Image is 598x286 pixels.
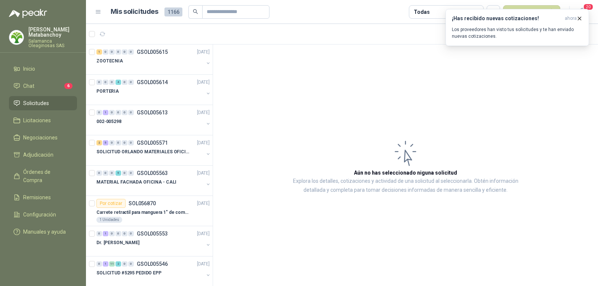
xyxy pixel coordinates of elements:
div: 0 [103,80,108,85]
a: Remisiones [9,190,77,204]
div: 0 [109,49,115,55]
div: 0 [109,140,115,145]
p: SOLICITUD #5295 PEDIDO EPP [96,270,161,277]
span: Inicio [23,65,35,73]
div: 0 [96,170,102,176]
p: Carrete retractil para manguera 1" de combustible [96,209,189,216]
span: 6 [64,83,73,89]
a: 0 0 0 5 0 0 GSOL005563[DATE] MATERIAL FACHADA OFICINA - CALI [96,169,211,193]
p: Salamanca Oleaginosas SAS [28,39,77,48]
div: 2 [115,261,121,267]
div: 5 [115,170,121,176]
a: Licitaciones [9,113,77,127]
a: 0 1 11 2 0 0 GSOL005546[DATE] SOLICITUD #5295 PEDIDO EPP [96,259,211,283]
span: Manuales y ayuda [23,228,66,236]
div: 0 [115,231,121,236]
a: 0 1 0 0 0 0 GSOL005613[DATE] 002-005298 [96,108,211,132]
p: SOL056870 [129,201,156,206]
span: Licitaciones [23,116,51,124]
div: 0 [122,80,127,85]
div: 0 [128,231,134,236]
div: 0 [122,140,127,145]
div: 0 [128,80,134,85]
div: 1 Unidades [96,217,122,223]
a: 2 5 0 0 0 0 GSOL005571[DATE] SOLICITUD ORLANDO MATERIALES OFICINA - CALI [96,138,211,162]
div: 0 [122,231,127,236]
p: GSOL005571 [137,140,168,145]
span: Configuración [23,210,56,219]
p: GSOL005613 [137,110,168,115]
h3: Aún no has seleccionado niguna solicitud [354,169,457,177]
div: 0 [109,80,115,85]
img: Company Logo [9,30,24,44]
p: [PERSON_NAME] Matabanchoy [28,27,77,37]
div: 0 [96,80,102,85]
h1: Mis solicitudes [111,6,158,17]
div: 11 [109,261,115,267]
div: 1 [96,49,102,55]
p: [DATE] [197,230,210,237]
img: Logo peakr [9,9,47,18]
div: 0 [122,110,127,115]
p: SOLICITUD ORLANDO MATERIALES OFICINA - CALI [96,148,189,156]
a: Órdenes de Compra [9,165,77,187]
div: 1 [103,231,108,236]
p: PORTERIA [96,88,119,95]
button: 20 [576,5,589,19]
span: search [193,9,198,14]
div: 0 [109,110,115,115]
button: ¡Has recibido nuevas cotizaciones!ahora Los proveedores han visto tus solicitudes y te han enviad... [446,9,589,46]
p: [DATE] [197,139,210,147]
p: [DATE] [197,109,210,116]
div: 0 [96,231,102,236]
p: MATERIAL FACHADA OFICINA - CALI [96,179,176,186]
p: GSOL005546 [137,261,168,267]
span: Chat [23,82,34,90]
p: Los proveedores han visto tus solicitudes y te han enviado nuevas cotizaciones. [452,26,583,40]
div: 4 [115,80,121,85]
span: Remisiones [23,193,51,202]
p: ZOOTECNIA [96,58,123,65]
div: 1 [103,110,108,115]
h3: ¡Has recibido nuevas cotizaciones! [452,15,562,22]
div: 0 [103,49,108,55]
div: 0 [122,261,127,267]
p: Explora los detalles, cotizaciones y actividad de una solicitud al seleccionarla. Obtén informaci... [288,177,523,195]
span: Órdenes de Compra [23,168,70,184]
p: GSOL005553 [137,231,168,236]
a: Chat6 [9,79,77,93]
div: 0 [128,170,134,176]
div: 0 [128,140,134,145]
div: 0 [96,110,102,115]
a: 0 0 0 4 0 0 GSOL005614[DATE] PORTERIA [96,78,211,102]
span: Solicitudes [23,99,49,107]
a: Configuración [9,207,77,222]
a: Manuales y ayuda [9,225,77,239]
div: 0 [122,49,127,55]
p: Dr. [PERSON_NAME] [96,239,139,246]
a: Solicitudes [9,96,77,110]
a: 0 1 0 0 0 0 GSOL005553[DATE] Dr. [PERSON_NAME] [96,229,211,253]
div: Por cotizar [96,199,126,208]
div: 0 [128,261,134,267]
div: 5 [103,140,108,145]
span: ahora [565,15,577,22]
span: 1166 [164,7,182,16]
div: 2 [96,140,102,145]
div: 0 [115,140,121,145]
span: 20 [583,3,594,10]
div: 0 [109,231,115,236]
div: 0 [128,49,134,55]
div: 0 [96,261,102,267]
p: [DATE] [197,170,210,177]
div: 0 [122,170,127,176]
p: [DATE] [197,79,210,86]
p: 002-005298 [96,118,121,125]
p: GSOL005614 [137,80,168,85]
div: 0 [128,110,134,115]
p: GSOL005615 [137,49,168,55]
p: [DATE] [197,261,210,268]
div: 1 [103,261,108,267]
button: Nueva solicitud [503,5,560,19]
p: GSOL005563 [137,170,168,176]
